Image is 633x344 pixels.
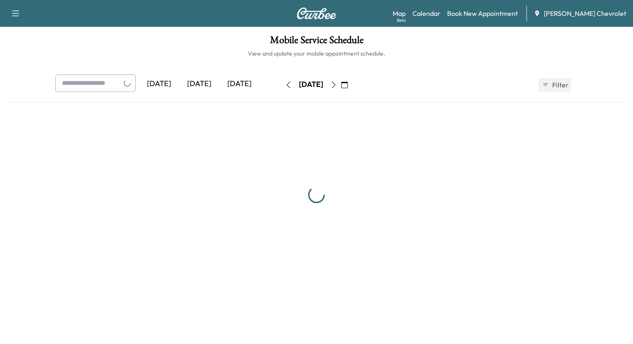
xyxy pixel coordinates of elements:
img: Curbee Logo [296,8,337,19]
span: [PERSON_NAME] Chevrolet [544,8,626,18]
div: [DATE] [219,74,260,94]
div: [DATE] [299,79,323,90]
a: Book New Appointment [447,8,518,18]
h1: Mobile Service Schedule [8,35,625,49]
h6: View and update your mobile appointment schedule. [8,49,625,58]
a: MapBeta [393,8,406,18]
a: Calendar [412,8,440,18]
div: [DATE] [179,74,219,94]
div: [DATE] [139,74,179,94]
button: Filter [538,78,571,92]
div: Beta [397,17,406,23]
span: Filter [552,80,567,90]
